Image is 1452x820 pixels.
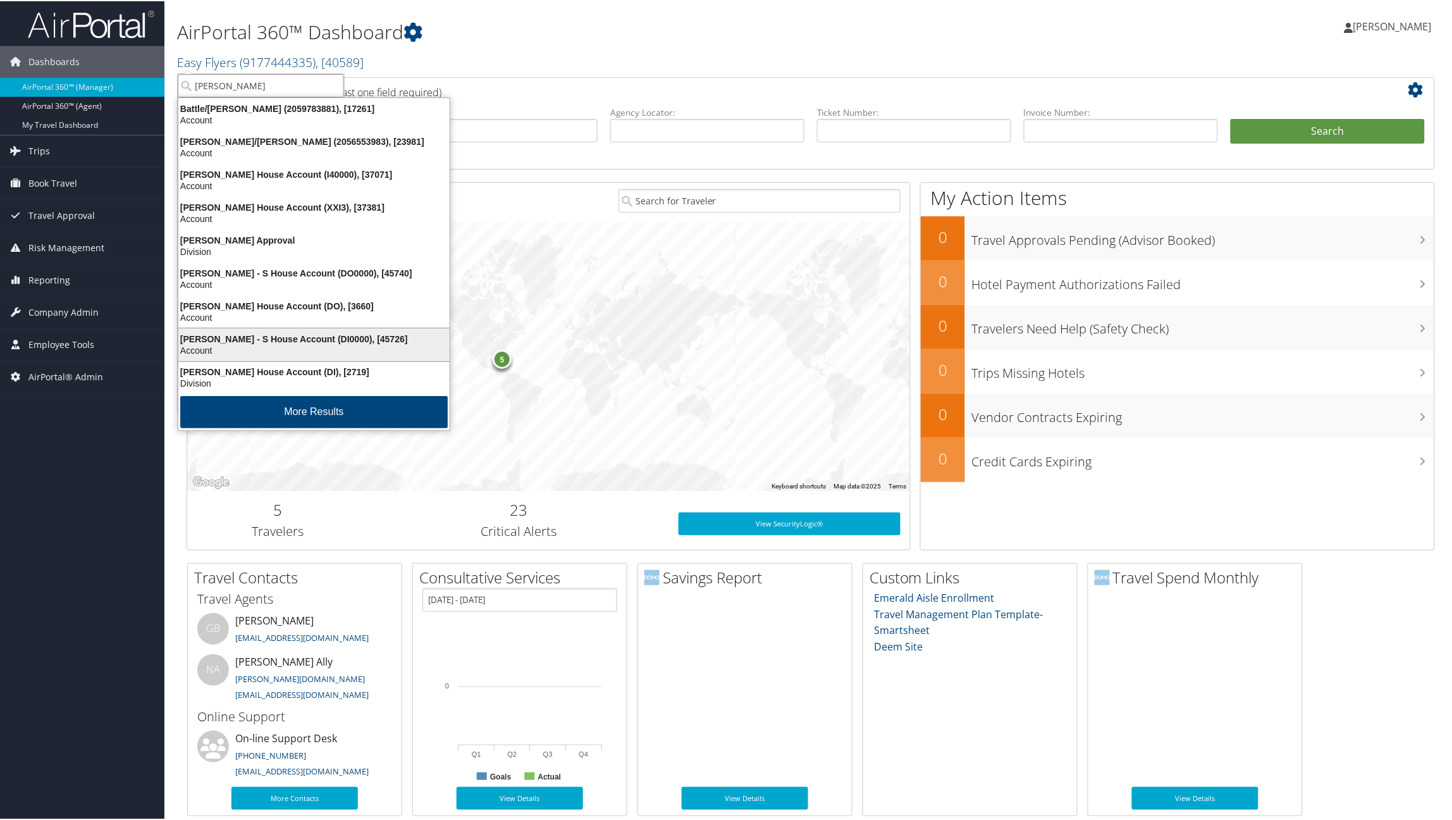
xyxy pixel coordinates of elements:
[419,566,627,587] h2: Consultative Services
[171,278,457,289] div: Account
[493,348,512,367] div: 5
[171,168,457,179] div: [PERSON_NAME] House Account (I40000), [37071]
[1132,786,1258,809] a: View Details
[178,73,344,96] input: Search Accounts
[921,270,965,291] h2: 0
[1231,118,1425,143] button: Search
[1095,569,1110,584] img: domo-logo.png
[171,146,457,158] div: Account
[610,105,804,118] label: Agency Locator:
[921,348,1434,392] a: 0Trips Missing Hotels
[171,102,457,113] div: Battle/[PERSON_NAME] (2059783881), [17261]
[171,266,457,278] div: [PERSON_NAME] - S House Account (DO0000), [45740]
[191,730,398,781] li: On-line Support Desk
[618,188,901,211] input: Search for Traveler
[171,376,457,388] div: Division
[870,566,1077,587] h2: Custom Links
[191,612,398,653] li: [PERSON_NAME]
[28,328,94,359] span: Employee Tools
[457,786,583,809] a: View Details
[875,590,995,604] a: Emerald Aisle Enrollment
[28,166,77,198] span: Book Travel
[194,566,402,587] h2: Travel Contacts
[378,521,660,539] h3: Critical Alerts
[28,295,99,327] span: Company Admin
[971,313,1434,337] h3: Travelers Need Help (Safety Check)
[28,231,104,263] span: Risk Management
[171,201,457,212] div: [PERSON_NAME] House Account (XXI3), [37381]
[171,365,457,376] div: [PERSON_NAME] House Account (DI), [2719]
[579,749,588,757] text: Q4
[971,268,1434,292] h3: Hotel Payment Authorizations Failed
[191,653,398,705] li: [PERSON_NAME] Ally
[921,402,965,424] h2: 0
[403,105,598,118] label: Last Name:
[28,263,70,295] span: Reporting
[921,392,1434,437] a: 0Vendor Contracts Expiring
[472,749,481,757] text: Q1
[235,749,306,760] a: [PHONE_NUMBER]
[1353,18,1432,32] span: [PERSON_NAME]
[197,589,392,607] h3: Travel Agents
[171,179,457,190] div: Account
[772,481,826,490] button: Keyboard shortcuts
[197,653,229,685] div: NA
[171,212,457,223] div: Account
[171,233,457,245] div: [PERSON_NAME] Approval
[644,566,852,587] h2: Savings Report
[1024,105,1218,118] label: Invoice Number:
[28,45,80,77] span: Dashboards
[921,304,1434,348] a: 0Travelers Need Help (Safety Check)
[921,225,965,247] h2: 0
[921,259,1434,304] a: 0Hotel Payment Authorizations Failed
[197,521,359,539] h3: Travelers
[180,395,448,427] button: More Results
[875,638,923,652] a: Deem Site
[171,344,457,355] div: Account
[644,569,660,584] img: domo-logo.png
[171,311,457,322] div: Account
[971,357,1434,381] h3: Trips Missing Hotels
[543,749,553,757] text: Q3
[921,358,965,380] h2: 0
[921,447,965,468] h2: 0
[197,78,1321,100] h2: Airtinerary Lookup
[507,749,517,757] text: Q2
[445,681,449,688] tspan: 0
[875,606,1043,637] a: Travel Management Plan Template- Smartsheet
[490,771,512,780] text: Goals
[921,437,1434,481] a: 0Credit Cards Expiring
[197,612,229,643] div: GB
[316,53,364,70] span: , [ 40589 ]
[197,498,359,519] h2: 5
[197,707,392,724] h3: Online Support
[28,134,50,166] span: Trips
[190,473,232,490] img: Google
[171,113,457,125] div: Account
[679,511,901,534] a: View SecurityLogic®
[378,498,660,519] h2: 23
[240,53,316,70] span: ( 9177444335 )
[834,481,881,488] span: Map data ©2025
[921,314,965,335] h2: 0
[171,332,457,344] div: [PERSON_NAME] - S House Account (DI0000), [45726]
[235,764,369,776] a: [EMAIL_ADDRESS][DOMAIN_NAME]
[231,786,358,809] a: More Contacts
[171,245,457,256] div: Division
[538,771,562,780] text: Actual
[321,84,441,98] span: (at least one field required)
[28,199,95,230] span: Travel Approval
[171,135,457,146] div: [PERSON_NAME]/[PERSON_NAME] (2056553983), [23981]
[171,299,457,311] div: [PERSON_NAME] House Account (DO), [3660]
[921,215,1434,259] a: 0Travel Approvals Pending (Advisor Booked)
[817,105,1011,118] label: Ticket Number:
[177,53,364,70] a: Easy Flyers
[177,18,1022,44] h1: AirPortal 360™ Dashboard
[28,8,154,38] img: airportal-logo.png
[889,481,906,488] a: Terms (opens in new tab)
[190,473,232,490] a: Open this area in Google Maps (opens a new window)
[921,183,1434,210] h1: My Action Items
[971,445,1434,469] h3: Credit Cards Expiring
[235,672,369,700] a: [PERSON_NAME][DOMAIN_NAME][EMAIL_ADDRESS][DOMAIN_NAME]
[28,360,103,392] span: AirPortal® Admin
